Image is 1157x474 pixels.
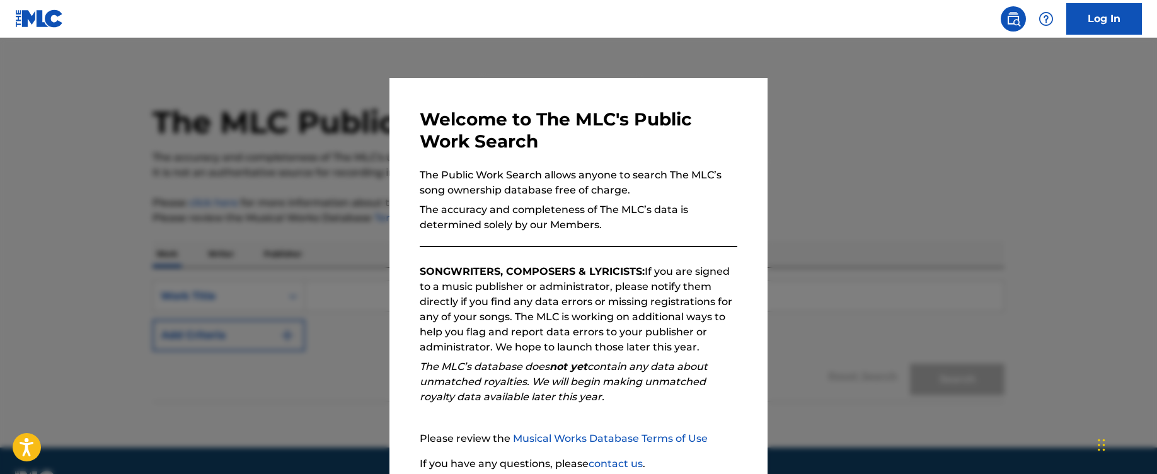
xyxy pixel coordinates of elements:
[1039,11,1054,26] img: help
[513,432,708,444] a: Musical Works Database Terms of Use
[420,456,737,471] p: If you have any questions, please .
[589,458,643,470] a: contact us
[15,9,64,28] img: MLC Logo
[1006,11,1021,26] img: search
[1001,6,1026,32] a: Public Search
[420,202,737,233] p: The accuracy and completeness of The MLC’s data is determined solely by our Members.
[420,168,737,198] p: The Public Work Search allows anyone to search The MLC’s song ownership database free of charge.
[1066,3,1142,35] a: Log In
[1033,6,1059,32] div: Help
[420,264,737,355] p: If you are signed to a music publisher or administrator, please notify them directly if you find ...
[420,108,737,153] h3: Welcome to The MLC's Public Work Search
[1094,413,1157,474] iframe: Chat Widget
[1098,426,1105,464] div: Drag
[420,431,737,446] p: Please review the
[420,265,645,277] strong: SONGWRITERS, COMPOSERS & LYRICISTS:
[550,361,587,373] strong: not yet
[420,361,708,403] em: The MLC’s database does contain any data about unmatched royalties. We will begin making unmatche...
